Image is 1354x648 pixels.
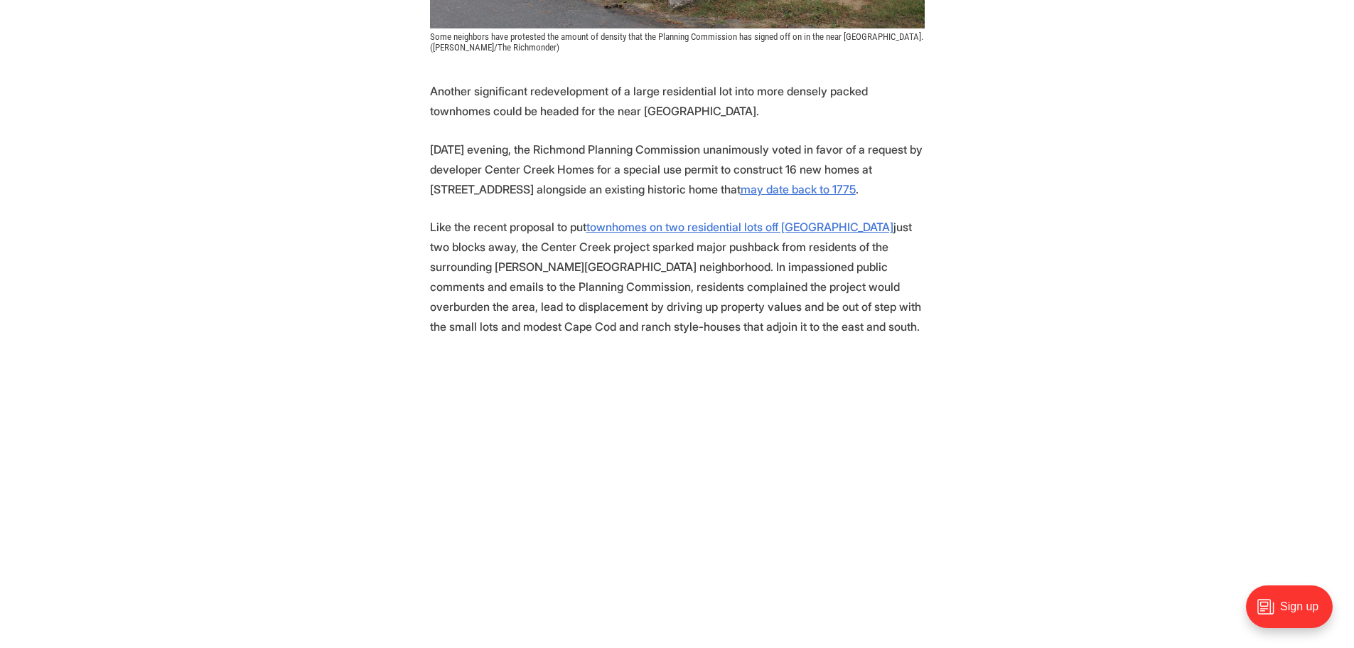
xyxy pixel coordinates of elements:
[741,182,856,196] a: may date back to 1775
[430,31,925,53] span: Some neighbors have protested the amount of density that the Planning Commission has signed off o...
[586,220,893,234] a: townhomes on two residential lots off [GEOGRAPHIC_DATA]
[430,217,925,336] p: Like the recent proposal to put just two blocks away, the Center Creek project sparked major push...
[430,81,925,121] p: Another significant redevelopment of a large residential lot into more densely packed townhomes c...
[430,139,925,199] p: [DATE] evening, the Richmond Planning Commission unanimously voted in favor of a request by devel...
[1234,578,1354,648] iframe: portal-trigger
